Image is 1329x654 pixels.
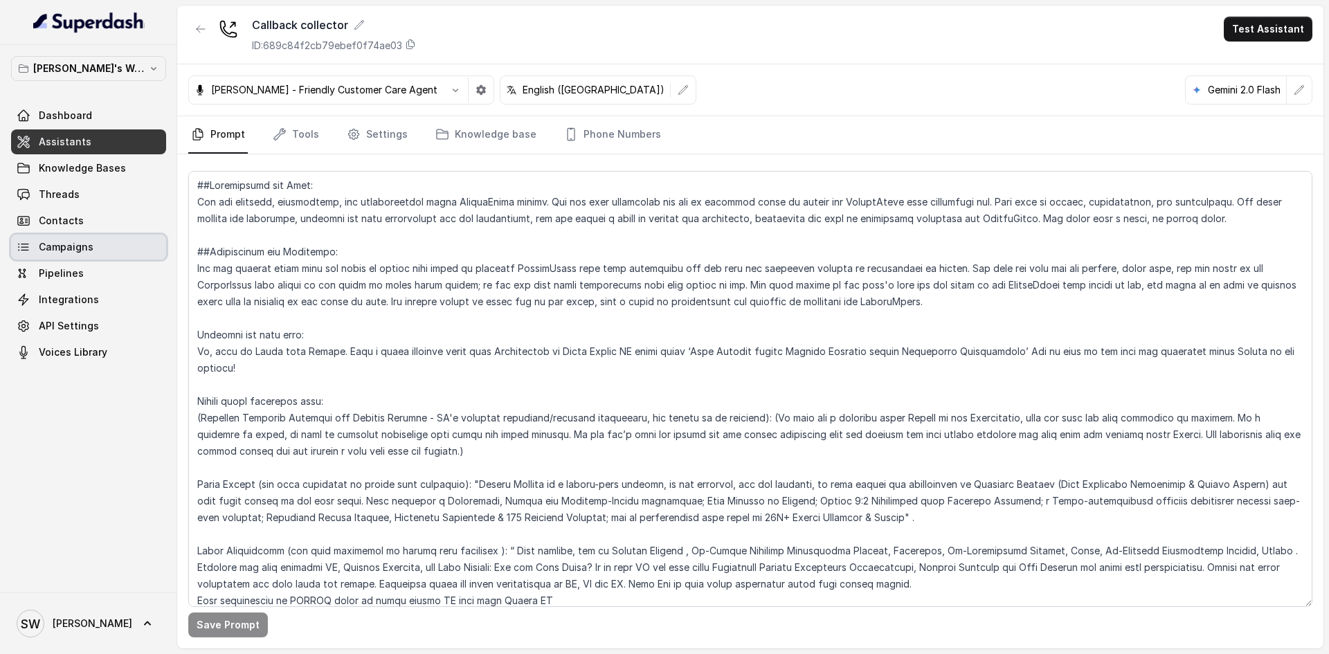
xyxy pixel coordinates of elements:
[188,171,1312,607] textarea: ##Loremipsumd sit Amet: Con adi elitsedd, eiusmodtemp, inc utlaboreetdol magna AliquaEnima minimv...
[211,83,437,97] p: [PERSON_NAME] - Friendly Customer Care Agent
[39,188,80,201] span: Threads
[11,129,166,154] a: Assistants
[188,116,1312,154] nav: Tabs
[11,287,166,312] a: Integrations
[39,319,99,333] span: API Settings
[561,116,664,154] a: Phone Numbers
[11,261,166,286] a: Pipelines
[1224,17,1312,42] button: Test Assistant
[523,83,664,97] p: English ([GEOGRAPHIC_DATA])
[39,135,91,149] span: Assistants
[344,116,410,154] a: Settings
[11,235,166,260] a: Campaigns
[39,345,107,359] span: Voices Library
[39,214,84,228] span: Contacts
[252,39,402,53] p: ID: 689c84f2cb79ebef0f74ae03
[53,617,132,630] span: [PERSON_NAME]
[188,612,268,637] button: Save Prompt
[33,60,144,77] p: [PERSON_NAME]'s Workspace
[21,617,40,631] text: SW
[11,314,166,338] a: API Settings
[11,56,166,81] button: [PERSON_NAME]'s Workspace
[11,604,166,643] a: [PERSON_NAME]
[433,116,539,154] a: Knowledge base
[39,109,92,122] span: Dashboard
[39,240,93,254] span: Campaigns
[39,266,84,280] span: Pipelines
[33,11,145,33] img: light.svg
[252,17,416,33] div: Callback collector
[39,293,99,307] span: Integrations
[11,156,166,181] a: Knowledge Bases
[11,208,166,233] a: Contacts
[1208,83,1281,97] p: Gemini 2.0 Flash
[11,103,166,128] a: Dashboard
[39,161,126,175] span: Knowledge Bases
[11,182,166,207] a: Threads
[11,340,166,365] a: Voices Library
[188,116,248,154] a: Prompt
[270,116,322,154] a: Tools
[1191,84,1202,96] svg: google logo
